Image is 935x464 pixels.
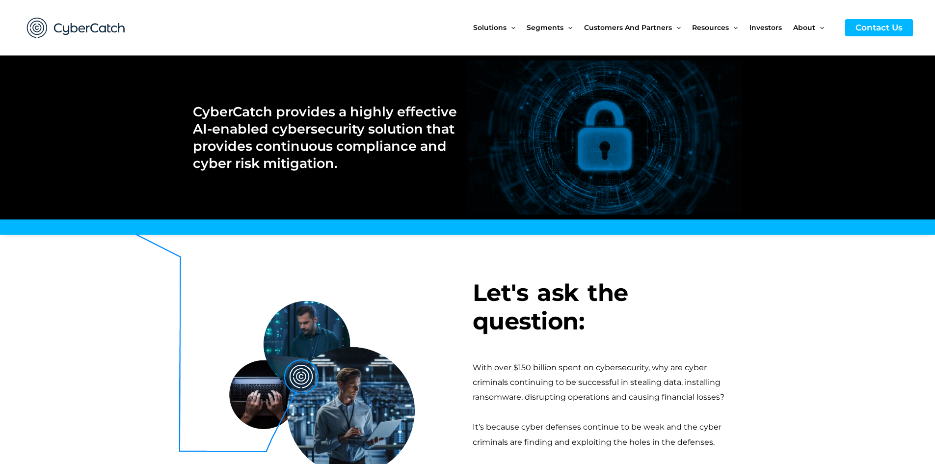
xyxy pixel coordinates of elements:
[845,19,913,36] a: Contact Us
[193,103,457,172] h2: CyberCatch provides a highly effective AI-enabled cybersecurity solution that provides continuous...
[672,7,681,48] span: Menu Toggle
[473,360,743,405] div: With over $150 billion spent on cybersecurity, why are cyber criminals continuing to be successfu...
[473,420,743,450] div: It’s because cyber defenses continue to be weak and the cyber criminals are finding and exploitin...
[793,7,815,48] span: About
[527,7,563,48] span: Segments
[584,7,672,48] span: Customers and Partners
[563,7,572,48] span: Menu Toggle
[729,7,738,48] span: Menu Toggle
[692,7,729,48] span: Resources
[473,7,835,48] nav: Site Navigation: New Main Menu
[473,7,507,48] span: Solutions
[749,7,782,48] span: Investors
[749,7,793,48] a: Investors
[507,7,515,48] span: Menu Toggle
[815,7,824,48] span: Menu Toggle
[473,279,743,335] h3: Let's ask the question:
[17,7,135,48] img: CyberCatch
